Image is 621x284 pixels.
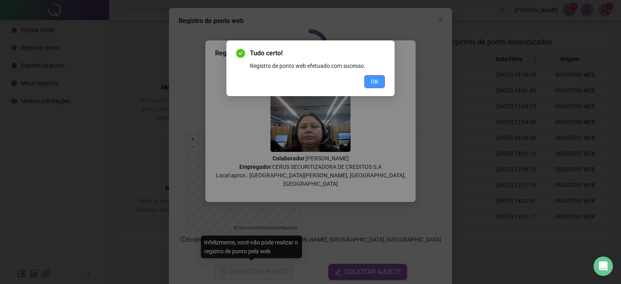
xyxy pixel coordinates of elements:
[250,61,385,70] div: Registro de ponto web efetuado com sucesso.
[594,257,613,276] div: Open Intercom Messenger
[371,77,378,86] span: OK
[364,75,385,88] button: OK
[250,48,385,58] span: Tudo certo!
[236,49,245,58] span: check-circle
